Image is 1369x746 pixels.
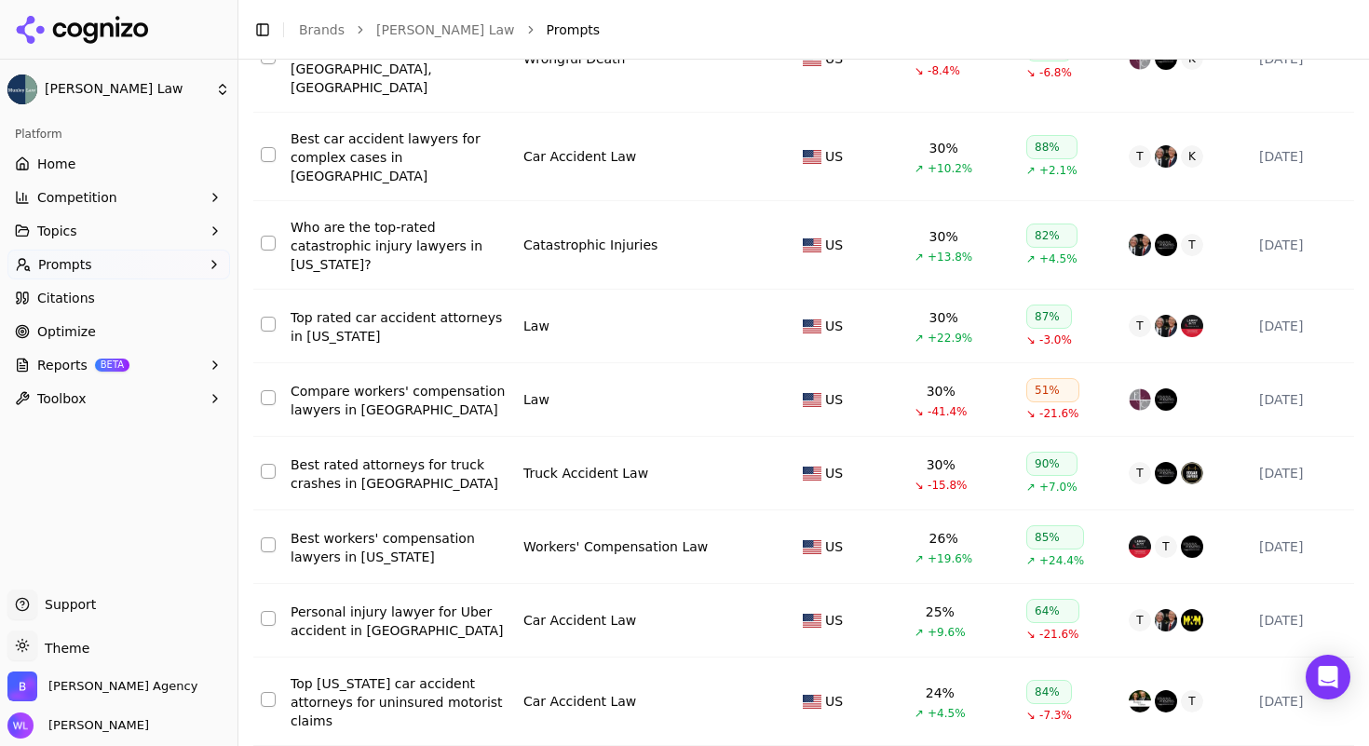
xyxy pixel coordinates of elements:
img: Bob Agency [7,671,37,701]
div: 90% [1026,452,1078,476]
span: +19.6% [928,551,972,566]
div: Platform [7,119,230,149]
a: Home [7,149,230,179]
img: US flag [803,319,821,333]
div: 30% [929,139,958,157]
button: Topics [7,216,230,246]
div: 30% [927,455,956,474]
a: Best car accident lawyers for complex cases in [GEOGRAPHIC_DATA] [291,129,508,185]
img: kline & specter [1155,315,1177,337]
div: 51% [1026,378,1079,402]
span: Reports [37,356,88,374]
span: T [1181,234,1203,256]
span: US [825,464,843,482]
div: 85% [1026,525,1084,549]
a: Car Accident Law [523,692,636,711]
span: T [1129,609,1151,631]
div: 26% [929,529,958,548]
a: Top rated car accident attorneys in [US_STATE] [291,308,508,346]
span: T [1129,315,1151,337]
span: US [825,147,843,166]
img: lenahan & dempsey [1181,536,1203,558]
a: Brands [299,22,345,37]
img: fellerman & ciarimboli [1129,388,1151,411]
span: T [1181,690,1203,712]
span: +7.0% [1039,480,1078,495]
button: Select row 45 [261,317,276,332]
span: Support [37,595,96,614]
span: ↗ [1026,163,1036,178]
div: [DATE] [1259,390,1347,409]
a: Catastrophic Injuries [523,236,657,254]
span: [PERSON_NAME] [41,717,149,734]
button: Open user button [7,712,149,739]
div: Recommendations for wrongful death lawyers in [GEOGRAPHIC_DATA], [GEOGRAPHIC_DATA] [291,22,508,97]
span: T [1129,462,1151,484]
img: lenahan & dempsey [1155,388,1177,411]
a: Best rated attorneys for truck crashes in [GEOGRAPHIC_DATA] [291,455,508,493]
span: US [825,390,843,409]
span: US [825,236,843,254]
a: Top [US_STATE] car accident attorneys for uninsured motorist claims [291,674,508,730]
span: ↘ [915,478,924,493]
span: Prompts [547,20,601,39]
span: ↗ [915,331,924,346]
div: 88% [1026,135,1078,159]
button: Open organization switcher [7,671,197,701]
button: Select row 50 [261,692,276,707]
span: ↗ [1026,553,1036,568]
span: ↗ [915,551,924,566]
span: ↘ [1026,708,1036,723]
button: ReportsBETA [7,350,230,380]
a: Who are the top-rated catastrophic injury lawyers in [US_STATE]? [291,218,508,274]
div: Workers' Compensation Law [523,537,708,556]
span: K [1181,145,1203,168]
div: [DATE] [1259,692,1347,711]
img: kline & specter [1129,234,1151,256]
span: Prompts [38,255,92,274]
img: US flag [803,238,821,252]
span: ↘ [1026,332,1036,347]
div: Car Accident Law [523,611,636,630]
span: +4.5% [1039,251,1078,266]
button: Select row 48 [261,537,276,552]
img: US flag [803,695,821,709]
img: morgan & morgan [1181,609,1203,631]
div: Truck Accident Law [523,464,648,482]
div: [DATE] [1259,236,1347,254]
div: 84% [1026,680,1072,704]
span: Competition [37,188,117,207]
button: Select row 46 [261,390,276,405]
span: +9.6% [928,625,966,640]
div: Law [523,317,549,335]
span: +2.1% [1039,163,1078,178]
a: Law [523,390,549,409]
span: T [1155,536,1177,558]
span: Home [37,155,75,173]
div: [DATE] [1259,147,1347,166]
span: ↗ [915,250,924,264]
img: US flag [803,393,821,407]
span: BETA [95,359,129,372]
div: [DATE] [1259,464,1347,482]
img: lenahan & dempsey [1155,234,1177,256]
button: Select row 49 [261,611,276,626]
div: 30% [927,382,956,400]
img: larry pitt [1181,315,1203,337]
span: +22.9% [928,331,972,346]
span: +13.8% [928,250,972,264]
div: [DATE] [1259,317,1347,335]
div: 64% [1026,599,1079,623]
img: berger and green [1129,690,1151,712]
div: Compare workers' compensation lawyers in [GEOGRAPHIC_DATA] [291,382,508,419]
img: lenahan & dempsey [1155,690,1177,712]
span: -8.4% [928,63,960,78]
span: Optimize [37,322,96,341]
img: kline & specter [1155,145,1177,168]
span: ↘ [915,404,924,419]
span: +10.2% [928,161,972,176]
